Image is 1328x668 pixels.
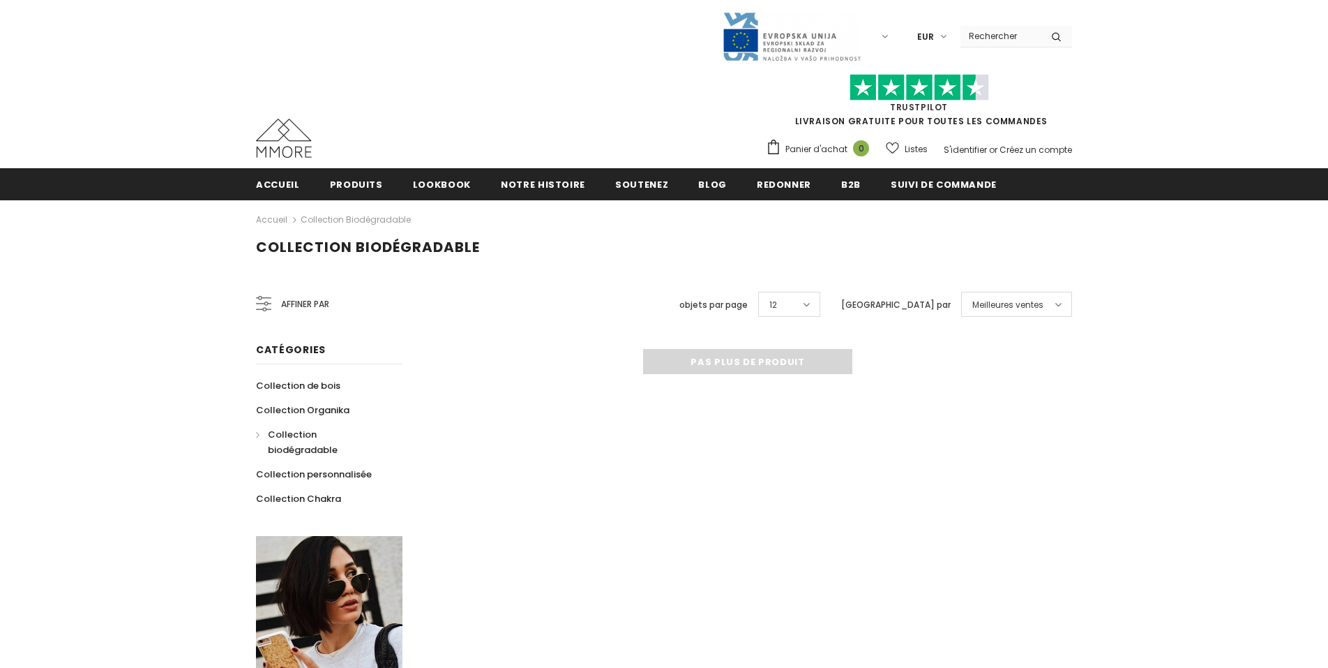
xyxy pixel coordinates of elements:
a: Panier d'achat 0 [766,139,876,160]
span: or [989,144,997,156]
span: Collection biodégradable [256,237,480,257]
a: Créez un compte [999,144,1072,156]
span: Meilleures ventes [972,298,1043,312]
span: Collection Organika [256,403,349,417]
span: Blog [698,178,727,191]
a: Collection Chakra [256,487,341,511]
span: Suivi de commande [891,178,997,191]
a: Collection personnalisée [256,462,372,487]
a: B2B [841,168,861,200]
span: Redonner [757,178,811,191]
a: Collection biodégradable [301,214,411,225]
a: Lookbook [413,168,471,200]
span: 12 [769,298,777,312]
a: S'identifier [944,144,987,156]
span: Accueil [256,178,300,191]
span: 0 [853,140,869,156]
img: Cas MMORE [256,119,312,158]
input: Search Site [960,26,1041,46]
a: Notre histoire [501,168,585,200]
a: Collection biodégradable [256,422,387,462]
span: Affiner par [281,297,329,312]
span: Collection personnalisée [256,468,372,481]
a: Produits [330,168,383,200]
span: Listes [905,142,928,156]
a: Collection Organika [256,398,349,422]
label: [GEOGRAPHIC_DATA] par [841,298,951,312]
img: Javni Razpis [722,11,861,62]
span: Panier d'achat [785,142,847,156]
a: Accueil [256,211,287,228]
a: Suivi de commande [891,168,997,200]
label: objets par page [679,298,748,312]
a: Redonner [757,168,811,200]
img: Faites confiance aux étoiles pilotes [850,74,989,101]
span: EUR [917,30,934,44]
span: B2B [841,178,861,191]
span: Catégories [256,343,326,357]
a: Accueil [256,168,300,200]
a: Collection de bois [256,373,340,398]
a: soutenez [615,168,668,200]
span: Notre histoire [501,178,585,191]
a: Blog [698,168,727,200]
a: TrustPilot [890,101,948,113]
span: Collection biodégradable [268,428,338,457]
span: soutenez [615,178,668,191]
a: Listes [886,137,928,161]
span: Lookbook [413,178,471,191]
span: Collection Chakra [256,492,341,505]
span: Produits [330,178,383,191]
span: Collection de bois [256,379,340,392]
a: Javni Razpis [722,30,861,42]
span: LIVRAISON GRATUITE POUR TOUTES LES COMMANDES [766,80,1072,127]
